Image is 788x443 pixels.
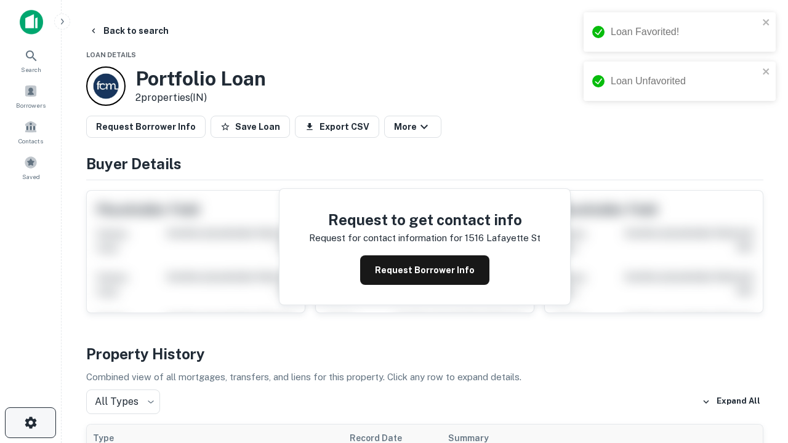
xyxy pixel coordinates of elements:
p: 1516 lafayette st [465,231,541,245]
button: close [762,66,771,78]
a: Saved [4,151,58,184]
h3: Portfolio Loan [135,67,266,90]
button: Request Borrower Info [86,116,206,138]
div: Loan Favorited! [611,25,758,39]
div: All Types [86,389,160,414]
h4: Buyer Details [86,153,763,175]
p: Combined view of all mortgages, transfers, and liens for this property. Click any row to expand d... [86,370,763,385]
span: Loan Details [86,51,136,58]
span: Contacts [18,136,43,146]
iframe: Chat Widget [726,305,788,364]
span: Search [21,65,41,74]
button: More [384,116,441,138]
button: Back to search [84,20,174,42]
button: Save Loan [211,116,290,138]
a: Search [4,44,58,77]
p: Request for contact information for [309,231,462,245]
img: capitalize-icon.png [20,10,43,34]
button: Request Borrower Info [360,255,489,285]
button: Expand All [699,393,763,411]
button: Export CSV [295,116,379,138]
h4: Request to get contact info [309,209,541,231]
span: Borrowers [16,100,46,110]
span: Saved [22,172,40,182]
a: Contacts [4,115,58,148]
h4: Property History [86,343,763,365]
button: close [762,17,771,29]
a: Borrowers [4,79,58,113]
div: Loan Unfavorited [611,74,758,89]
p: 2 properties (IN) [135,90,266,105]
